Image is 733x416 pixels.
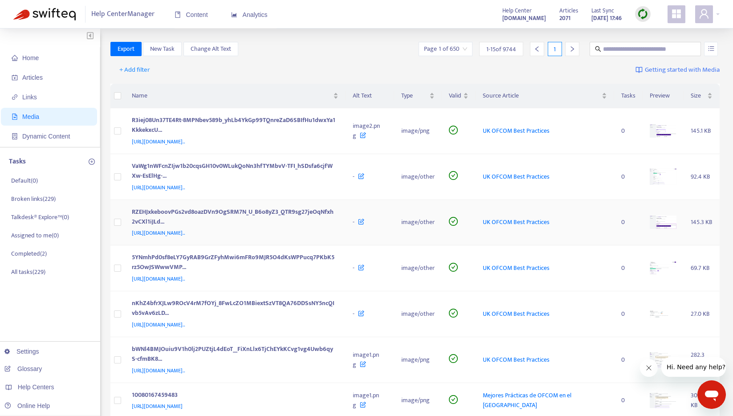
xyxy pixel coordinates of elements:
span: Size [691,91,705,101]
a: Glossary [4,365,42,372]
span: Content [175,11,208,18]
span: Last Sync [591,6,614,16]
span: check-circle [449,395,458,404]
p: Talkdesk® Explore™ ( 0 ) [11,212,69,222]
img: media-preview [650,216,676,229]
a: Getting started with Media [635,63,720,77]
span: home [12,55,18,61]
iframe: Close message [640,359,658,377]
span: New Task [150,44,175,54]
iframe: Message from company [661,357,726,377]
div: 5YNmhPd0sf8eLY7GyRAB9GrZFyhMwi6mFRo9MJR5O4dKsWPPucq7PKbK5rz5OwJSWwwVMP... [132,253,335,274]
strong: [DOMAIN_NAME] [502,13,546,23]
span: Mejores Prácticas de OFCOM en el [GEOGRAPHIC_DATA] [483,390,571,410]
span: Articles [559,6,578,16]
span: [URL][DOMAIN_NAME].. [132,366,185,375]
span: area-chart [231,12,237,18]
strong: [DATE] 17:46 [591,13,622,23]
span: check-circle [449,354,458,363]
img: media-preview [650,124,676,138]
td: image/other [394,154,442,200]
span: Analytics [231,11,268,18]
span: right [569,46,575,52]
div: 10080167459483 [132,390,335,402]
button: + Add filter [113,63,157,77]
span: UK OFCOM Best Practices [483,355,550,365]
span: + Add filter [119,65,150,75]
div: 0 [621,217,635,227]
th: Alt Text [346,84,394,108]
span: check-circle [449,126,458,135]
th: Tasks [614,84,643,108]
p: Tasks [9,156,26,167]
span: [URL][DOMAIN_NAME].. [132,183,185,192]
span: UK OFCOM Best Practices [483,217,550,227]
span: [URL][DOMAIN_NAME] [132,402,183,411]
span: file-image [12,114,18,120]
span: account-book [12,74,18,81]
td: image/png [394,337,442,383]
th: Type [394,84,442,108]
span: [URL][DOMAIN_NAME].. [132,320,185,329]
span: Dynamic Content [22,133,70,140]
span: search [595,46,601,52]
span: check-circle [449,217,458,226]
span: - [353,171,354,182]
th: Source Article [476,84,614,108]
p: Completed ( 2 ) [11,249,47,258]
div: 0 [621,126,635,136]
span: left [534,46,540,52]
span: Type [401,91,428,101]
span: Help Center [502,6,532,16]
span: - [353,217,354,227]
div: 0 [621,396,635,405]
span: - [353,263,354,273]
span: Export [118,44,134,54]
span: Help Centers [18,383,54,391]
span: Getting started with Media [645,65,720,75]
span: unordered-list [708,45,714,52]
span: [URL][DOMAIN_NAME].. [132,228,185,237]
img: media-preview [650,393,676,408]
th: Valid [442,84,476,108]
th: Preview [643,84,684,108]
span: UK OFCOM Best Practices [483,263,550,273]
span: 1 - 15 of 9744 [486,45,516,54]
span: image1.png [353,350,379,370]
img: sync.dc5367851b00ba804db3.png [637,8,648,20]
div: 145.3 KB [691,217,713,227]
div: 92.4 KB [691,172,713,182]
div: VaWg1nWFcnZIjw1b20cqsGH10v0WLukQoNn3hfTYMbvV-TFI_hSDsfa6cjfWXw-EsElHg-... [132,161,335,183]
div: 69.7 KB [691,263,713,273]
span: - [353,309,354,319]
div: 0 [621,309,635,319]
div: 0 [621,172,635,182]
button: unordered-list [704,42,718,56]
span: UK OFCOM Best Practices [483,126,550,136]
div: 27.0 KB [691,309,713,319]
span: image1.png [353,390,379,410]
p: Assigned to me ( 0 ) [11,231,59,240]
span: plus-circle [89,159,95,165]
td: image/other [394,291,442,337]
span: Source Article [483,91,600,101]
img: media-preview [650,310,676,318]
p: All tasks ( 229 ) [11,267,45,277]
a: Settings [4,348,39,355]
span: link [12,94,18,100]
span: image2.png [353,121,380,141]
span: user [699,8,709,19]
span: Links [22,94,37,101]
th: Name [125,84,346,108]
span: check-circle [449,263,458,272]
div: 145.1 KB [691,126,713,136]
th: Size [684,84,720,108]
span: [URL][DOMAIN_NAME].. [132,274,185,283]
span: UK OFCOM Best Practices [483,171,550,182]
iframe: Button to launch messaging window [697,380,726,409]
span: appstore [671,8,682,19]
p: Default ( 0 ) [11,176,38,185]
span: container [12,133,18,139]
button: Export [110,42,142,56]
